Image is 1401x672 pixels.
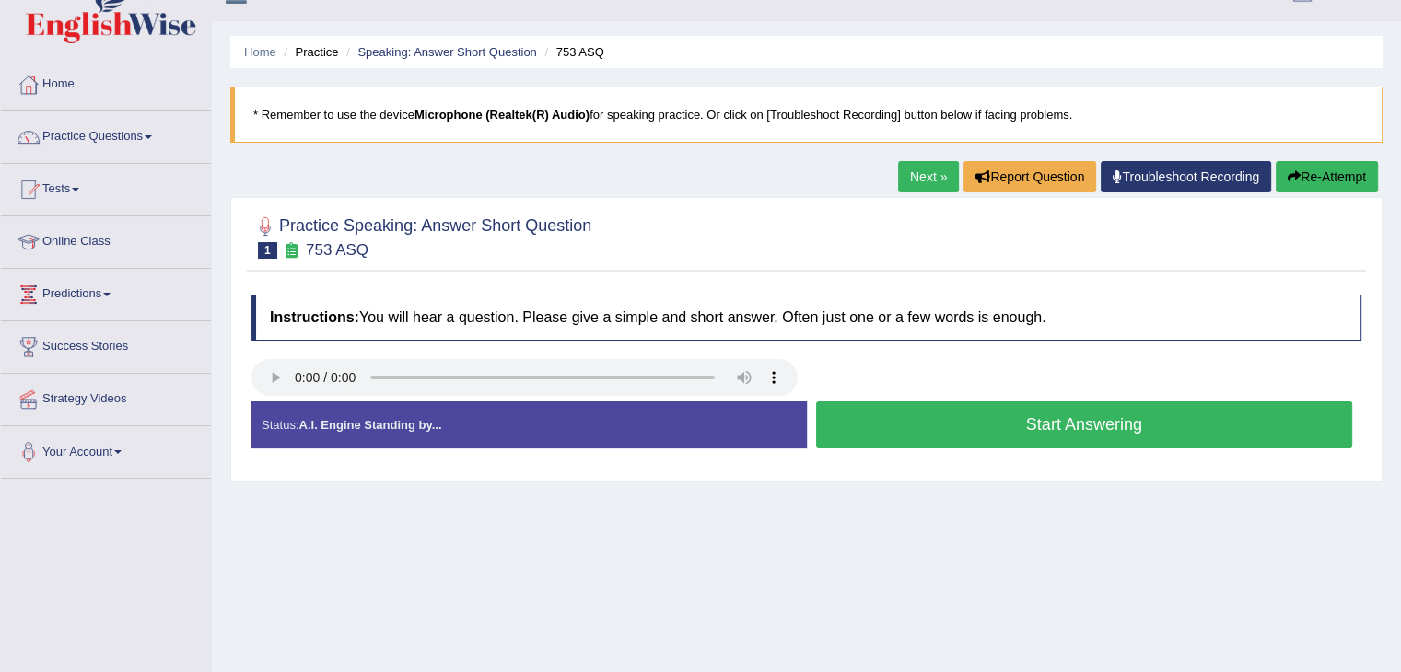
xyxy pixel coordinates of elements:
h4: You will hear a question. Please give a simple and short answer. Often just one or a few words is... [251,295,1361,341]
button: Re-Attempt [1276,161,1378,192]
button: Report Question [963,161,1096,192]
a: Predictions [1,269,211,315]
a: Home [1,59,211,105]
a: Home [244,45,276,59]
span: 1 [258,242,277,259]
small: Exam occurring question [282,242,301,260]
b: Instructions: [270,309,359,325]
a: Speaking: Answer Short Question [357,45,536,59]
strong: A.I. Engine Standing by... [298,418,441,432]
a: Tests [1,164,211,210]
a: Strategy Videos [1,374,211,420]
li: 753 ASQ [540,43,603,61]
a: Your Account [1,426,211,472]
b: Microphone (Realtek(R) Audio) [414,108,590,122]
a: Next » [898,161,959,192]
blockquote: * Remember to use the device for speaking practice. Or click on [Troubleshoot Recording] button b... [230,87,1383,143]
div: Status: [251,401,807,448]
a: Practice Questions [1,111,211,157]
button: Start Answering [816,401,1353,448]
small: 753 ASQ [306,241,368,259]
a: Success Stories [1,321,211,367]
a: Online Class [1,216,211,262]
h2: Practice Speaking: Answer Short Question [251,213,591,259]
li: Practice [279,43,338,61]
a: Troubleshoot Recording [1101,161,1271,192]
